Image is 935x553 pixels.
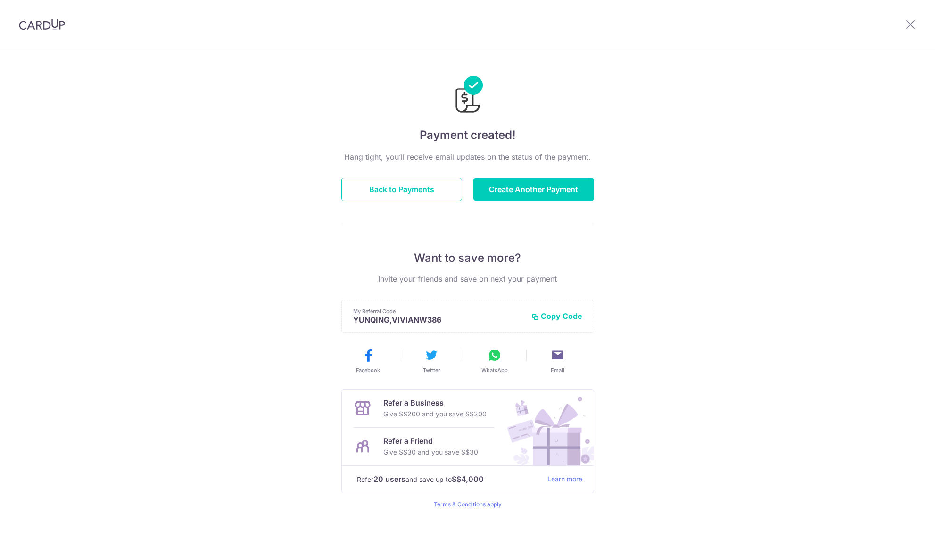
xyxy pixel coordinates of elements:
img: Payments [453,76,483,115]
p: Give S$200 and you save S$200 [383,408,487,420]
button: Create Another Payment [473,178,594,201]
p: YUNQING,VIVIANW386 [353,315,524,325]
span: Facebook [356,366,380,374]
p: Hang tight, you’ll receive email updates on the status of the payment. [341,151,594,163]
button: WhatsApp [467,348,522,374]
p: Give S$30 and you save S$30 [383,447,478,458]
p: Refer and save up to [357,473,540,485]
a: Terms & Conditions apply [434,501,502,508]
button: Email [530,348,586,374]
img: CardUp [19,19,65,30]
span: Email [551,366,564,374]
a: Learn more [547,473,582,485]
p: Refer a Friend [383,435,478,447]
img: Refer [498,390,594,465]
p: Refer a Business [383,397,487,408]
p: My Referral Code [353,308,524,315]
span: Twitter [423,366,440,374]
p: Want to save more? [341,251,594,266]
h4: Payment created! [341,127,594,144]
button: Twitter [404,348,459,374]
button: Facebook [340,348,396,374]
strong: S$4,000 [452,473,484,485]
strong: 20 users [373,473,405,485]
button: Back to Payments [341,178,462,201]
button: Copy Code [531,311,582,321]
p: Invite your friends and save on next your payment [341,273,594,285]
span: WhatsApp [481,366,508,374]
